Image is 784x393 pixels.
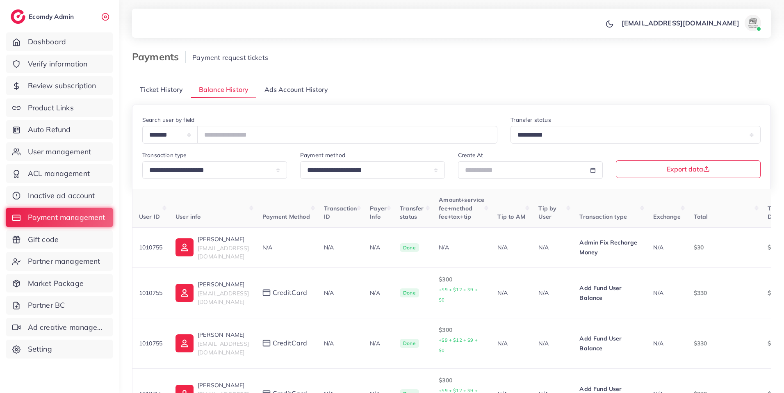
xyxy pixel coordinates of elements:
span: N/A [324,289,334,297]
p: [PERSON_NAME] [198,279,249,289]
span: Market Package [28,278,84,289]
p: [EMAIL_ADDRESS][DOMAIN_NAME] [622,18,739,28]
p: N/A [370,242,387,252]
a: Verify information [6,55,113,73]
a: Partner management [6,252,113,271]
a: logoEcomdy Admin [11,9,76,24]
label: Create At [458,151,483,159]
span: Partner management [28,256,100,267]
img: payment [262,289,271,296]
div: N/A [262,243,311,251]
a: Payment management [6,208,113,227]
span: creditCard [273,288,308,297]
span: [EMAIL_ADDRESS][DOMAIN_NAME] [198,290,249,305]
span: Amount+service fee+method fee+tax+tip [439,196,484,220]
span: Transaction type [579,213,627,220]
span: Inactive ad account [28,190,95,201]
a: Product Links [6,98,113,117]
span: N/A [653,340,663,347]
label: Transfer status [511,116,551,124]
span: Transfer status [400,205,424,220]
span: Ticket History [140,85,183,94]
p: N/A [538,242,566,252]
p: Add Fund User Balance [579,283,640,303]
a: Market Package [6,274,113,293]
span: creditCard [273,338,308,348]
span: User management [28,146,91,157]
span: User ID [139,213,160,220]
span: [EMAIL_ADDRESS][DOMAIN_NAME] [198,244,249,260]
span: Dashboard [28,37,66,47]
p: [PERSON_NAME] [198,330,249,340]
p: N/A [497,288,525,298]
a: ACL management [6,164,113,183]
a: Setting [6,340,113,359]
a: Dashboard [6,32,113,51]
span: Payer Info [370,205,387,220]
span: Auto Refund [28,124,71,135]
span: Payment Method [262,213,310,220]
span: N/A [324,340,334,347]
p: N/A [497,242,525,252]
h3: Payments [132,51,186,63]
p: N/A [538,288,566,298]
p: $330 [694,288,754,298]
a: Partner BC [6,296,113,315]
a: Review subscription [6,76,113,95]
p: N/A [538,338,566,348]
span: $30 [694,244,704,251]
span: Ad creative management [28,322,107,333]
img: avatar [745,15,761,31]
span: Tip to AM [497,213,525,220]
p: Add Fund User Balance [579,334,640,353]
span: Payment management [28,212,105,223]
span: N/A [653,289,663,297]
span: Gift code [28,234,59,245]
a: Inactive ad account [6,186,113,205]
a: Ad creative management [6,318,113,337]
span: Partner BC [28,300,65,311]
img: ic-user-info.36bf1079.svg [175,284,194,302]
img: ic-user-info.36bf1079.svg [175,238,194,256]
label: Payment method [300,151,345,159]
span: Done [400,339,419,348]
span: Done [400,243,419,252]
span: Exchange [653,213,680,220]
span: Payment request tickets [192,53,268,62]
span: ACL management [28,168,90,179]
a: Gift code [6,230,113,249]
p: N/A [370,338,387,348]
small: +$9 + $12 + $9 + $0 [439,337,478,353]
a: [EMAIL_ADDRESS][DOMAIN_NAME]avatar [617,15,764,31]
p: 1010755 [139,338,162,348]
a: Auto Refund [6,120,113,139]
span: Balance History [199,85,248,94]
img: logo [11,9,25,24]
img: payment [262,340,271,347]
small: +$9 + $12 + $9 + $0 [439,287,478,303]
h2: Ecomdy Admin [29,13,76,21]
span: Product Links [28,103,74,113]
p: [PERSON_NAME] [198,380,249,390]
p: N/A [370,288,387,298]
span: Tip by User [538,205,556,220]
span: N/A [324,244,334,251]
label: Search user by field [142,116,194,124]
span: Review subscription [28,80,96,91]
span: Export data [667,166,710,172]
p: 1010755 [139,242,162,252]
img: ic-user-info.36bf1079.svg [175,334,194,352]
span: [EMAIL_ADDRESS][DOMAIN_NAME] [198,340,249,356]
span: Setting [28,344,52,354]
p: $330 [694,338,754,348]
p: N/A [497,338,525,348]
span: Done [400,288,419,297]
p: $300 [439,325,484,355]
div: N/A [439,243,484,251]
span: Total [694,213,708,220]
button: Export data [616,160,761,178]
span: N/A [653,244,663,251]
p: 1010755 [139,288,162,298]
p: $300 [439,274,484,305]
p: [PERSON_NAME] [198,234,249,244]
